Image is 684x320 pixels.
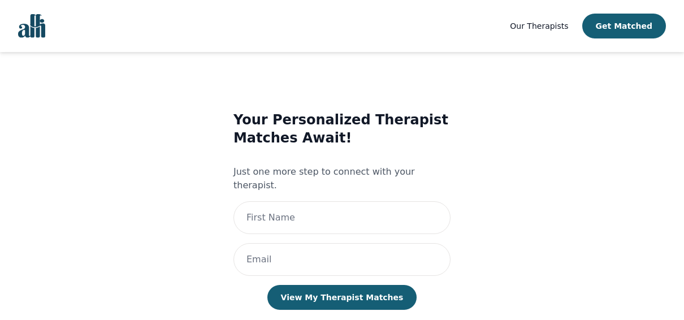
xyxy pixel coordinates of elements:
[233,111,451,147] h3: Your Personalized Therapist Matches Await!
[510,19,568,33] a: Our Therapists
[233,243,451,276] input: Email
[582,14,666,38] button: Get Matched
[510,21,568,31] span: Our Therapists
[267,285,417,310] button: View My Therapist Matches
[18,14,45,38] img: alli logo
[233,201,451,234] input: First Name
[233,165,451,192] p: Just one more step to connect with your therapist.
